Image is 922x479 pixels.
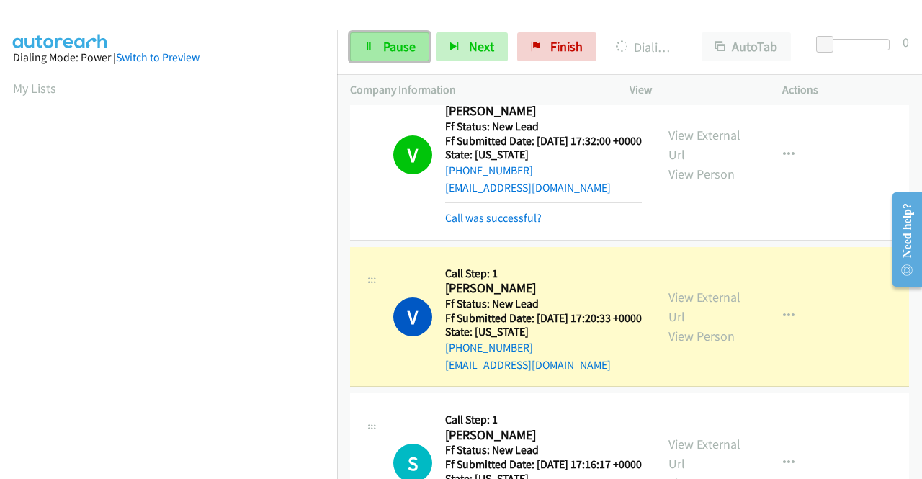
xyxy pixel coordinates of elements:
a: View Person [668,166,735,182]
div: Dialing Mode: Power | [13,49,324,66]
a: Finish [517,32,596,61]
a: [PHONE_NUMBER] [445,341,533,354]
p: Actions [782,81,909,99]
h5: State: [US_STATE] [445,148,642,162]
div: 0 [903,32,909,52]
a: [EMAIL_ADDRESS][DOMAIN_NAME] [445,181,611,194]
h5: Ff Status: New Lead [445,120,642,134]
h5: Ff Submitted Date: [DATE] 17:20:33 +0000 [445,311,642,326]
a: My Lists [13,80,56,97]
a: Call was successful? [445,211,542,225]
h5: Call Step: 1 [445,267,642,281]
p: Dialing [PERSON_NAME] [616,37,676,57]
h5: Ff Submitted Date: [DATE] 17:16:17 +0000 [445,457,642,472]
a: View External Url [668,289,740,325]
h1: V [393,297,432,336]
a: View External Url [668,436,740,472]
h5: Ff Submitted Date: [DATE] 17:32:00 +0000 [445,134,642,148]
span: Pause [383,38,416,55]
h2: [PERSON_NAME] [445,280,637,297]
p: View [630,81,756,99]
a: Switch to Preview [116,50,200,64]
div: Delay between calls (in seconds) [823,39,890,50]
h5: Ff Status: New Lead [445,297,642,311]
h5: State: [US_STATE] [445,325,642,339]
a: [PHONE_NUMBER] [445,164,533,177]
span: Next [469,38,494,55]
a: Pause [350,32,429,61]
button: AutoTab [702,32,791,61]
h5: Ff Status: New Lead [445,443,642,457]
span: Finish [550,38,583,55]
button: Next [436,32,508,61]
a: View Person [668,328,735,344]
h5: Call Step: 1 [445,413,642,427]
h2: [PERSON_NAME] [445,103,637,120]
h2: [PERSON_NAME] [445,427,637,444]
p: Company Information [350,81,604,99]
h1: V [393,135,432,174]
a: View External Url [668,127,740,163]
a: [EMAIL_ADDRESS][DOMAIN_NAME] [445,358,611,372]
iframe: Resource Center [881,182,922,297]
